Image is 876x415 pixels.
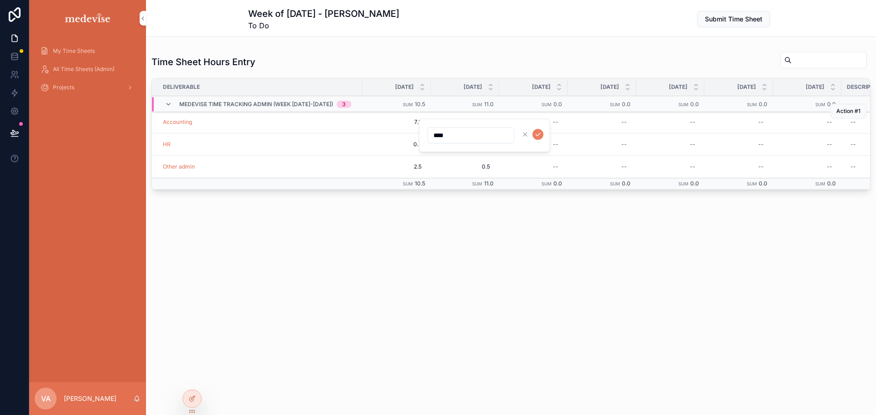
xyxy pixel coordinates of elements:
[464,83,482,91] span: [DATE]
[553,163,558,170] div: --
[35,61,141,77] a: All Time Sheets (Admin)
[850,118,856,126] div: --
[827,118,832,126] div: --
[705,15,762,24] span: Submit Time Sheet
[403,181,413,186] small: Sum
[472,102,482,107] small: Sum
[850,141,856,148] div: --
[35,79,141,96] a: Projects
[63,11,112,26] img: App logo
[610,181,620,186] small: Sum
[415,180,425,187] span: 10.5
[371,141,422,148] span: 0.5
[29,36,146,108] div: scrollable content
[553,141,558,148] div: --
[747,102,757,107] small: Sum
[53,66,115,73] span: All Time Sheets (Admin)
[179,101,333,108] span: Medevise Time Tracking ADMIN (week [DATE]-[DATE])
[163,163,195,170] a: Other admin
[1,44,17,60] iframe: Spotlight
[53,84,74,91] span: Projects
[690,118,695,126] div: --
[163,83,200,91] span: Deliverable
[678,102,688,107] small: Sum
[403,102,413,107] small: Sum
[697,11,770,27] button: Submit Time Sheet
[484,180,494,187] span: 11.0
[553,101,562,108] span: 0.0
[669,83,688,91] span: [DATE]
[163,141,171,148] a: HR
[248,7,399,20] h1: Week of [DATE] - [PERSON_NAME]
[827,163,832,170] div: --
[690,141,695,148] div: --
[41,393,51,404] span: VA
[759,101,767,108] span: 0.0
[836,108,860,115] span: Action #1
[342,101,346,108] div: 3
[830,104,866,118] button: Action #1
[827,101,836,108] span: 0.0
[610,102,620,107] small: Sum
[440,163,490,170] span: 0.5
[815,181,825,186] small: Sum
[553,180,562,187] span: 0.0
[35,43,141,59] a: My Time Sheets
[758,141,764,148] div: --
[758,163,764,170] div: --
[151,56,255,68] h1: Time Sheet Hours Entry
[737,83,756,91] span: [DATE]
[621,141,627,148] div: --
[542,181,552,186] small: Sum
[806,83,824,91] span: [DATE]
[542,102,552,107] small: Sum
[163,118,192,126] a: Accounting
[371,118,422,126] span: 7.5
[415,101,425,108] span: 10.5
[850,163,856,170] div: --
[621,163,627,170] div: --
[690,101,699,108] span: 0.0
[395,83,414,91] span: [DATE]
[622,180,631,187] span: 0.0
[690,180,699,187] span: 0.0
[621,118,627,126] div: --
[690,163,695,170] div: --
[484,101,494,108] span: 11.0
[64,394,116,403] p: [PERSON_NAME]
[472,181,482,186] small: Sum
[53,47,95,55] span: My Time Sheets
[371,163,422,170] span: 2.5
[622,101,631,108] span: 0.0
[759,180,767,187] span: 0.0
[248,20,399,31] span: To Do
[532,83,551,91] span: [DATE]
[600,83,619,91] span: [DATE]
[815,102,825,107] small: Sum
[678,181,688,186] small: Sum
[758,118,764,126] div: --
[827,180,836,187] span: 0.0
[747,181,757,186] small: Sum
[827,141,832,148] div: --
[553,118,558,126] div: --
